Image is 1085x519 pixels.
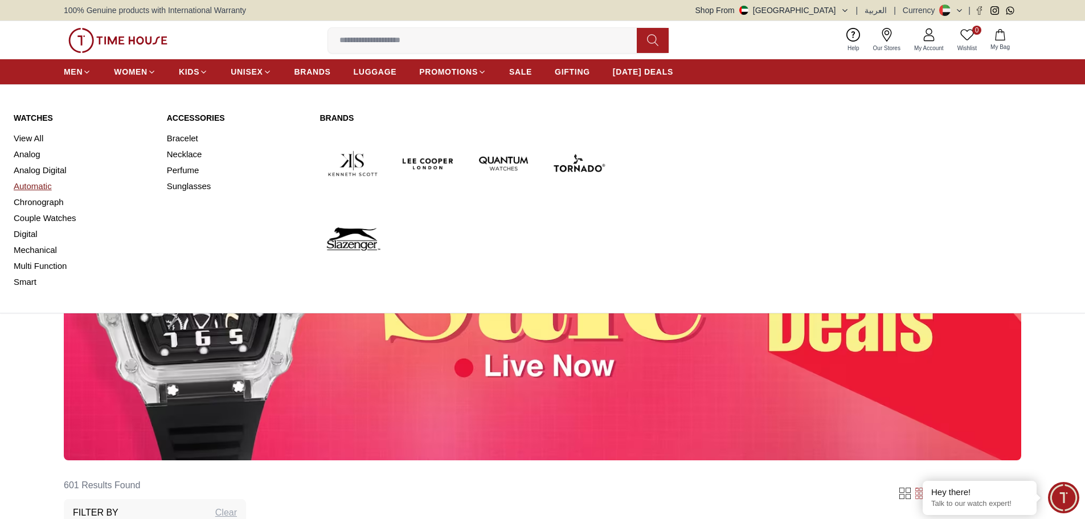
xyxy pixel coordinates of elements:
img: Tornado [546,130,612,197]
span: 0 [972,26,981,35]
a: 0Wishlist [951,26,984,55]
span: | [856,5,858,16]
img: Kenneth Scott [320,130,386,197]
div: Hey there! [931,487,1028,498]
img: United Arab Emirates [739,6,748,15]
span: BRANDS [294,66,331,77]
button: العربية [865,5,887,16]
a: Analog [14,146,153,162]
a: SALE [509,62,532,82]
span: Help [843,44,864,52]
span: My Bag [986,43,1014,51]
a: LUGGAGE [354,62,397,82]
a: Couple Watches [14,210,153,226]
a: [DATE] DEALS [613,62,673,82]
span: SALE [509,66,532,77]
div: Currency [903,5,940,16]
span: UNISEX [231,66,263,77]
a: Instagram [990,6,999,15]
a: Mechanical [14,242,153,258]
div: Chat Widget [1048,482,1079,513]
span: [DATE] DEALS [613,66,673,77]
a: Digital [14,226,153,242]
a: Accessories [167,112,306,124]
a: Smart [14,274,153,290]
a: Multi Function [14,258,153,274]
span: My Account [910,44,948,52]
a: View All [14,130,153,146]
span: | [894,5,896,16]
span: KIDS [179,66,199,77]
img: Slazenger [320,206,386,272]
p: Talk to our watch expert! [931,499,1028,509]
button: My Bag [984,27,1017,54]
a: Automatic [14,178,153,194]
span: PROMOTIONS [419,66,478,77]
a: Whatsapp [1006,6,1014,15]
a: Help [841,26,866,55]
a: Chronograph [14,194,153,210]
a: PROMOTIONS [419,62,486,82]
a: Brands [320,112,612,124]
a: Our Stores [866,26,907,55]
img: Lee Cooper [395,130,461,197]
span: | [968,5,971,16]
a: MEN [64,62,91,82]
a: WOMEN [114,62,156,82]
button: Shop From[GEOGRAPHIC_DATA] [695,5,849,16]
a: GIFTING [555,62,590,82]
a: Sunglasses [167,178,306,194]
span: LUGGAGE [354,66,397,77]
a: Necklace [167,146,306,162]
a: KIDS [179,62,208,82]
h6: 601 Results Found [64,472,246,499]
a: Watches [14,112,153,124]
a: Analog Digital [14,162,153,178]
span: 100% Genuine products with International Warranty [64,5,246,16]
span: GIFTING [555,66,590,77]
a: Perfume [167,162,306,178]
span: WOMEN [114,66,148,77]
span: Wishlist [953,44,981,52]
a: Bracelet [167,130,306,146]
img: ... [68,28,167,53]
a: UNISEX [231,62,271,82]
img: Quantum [470,130,537,197]
span: Our Stores [869,44,905,52]
span: MEN [64,66,83,77]
a: BRANDS [294,62,331,82]
a: Facebook [975,6,984,15]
